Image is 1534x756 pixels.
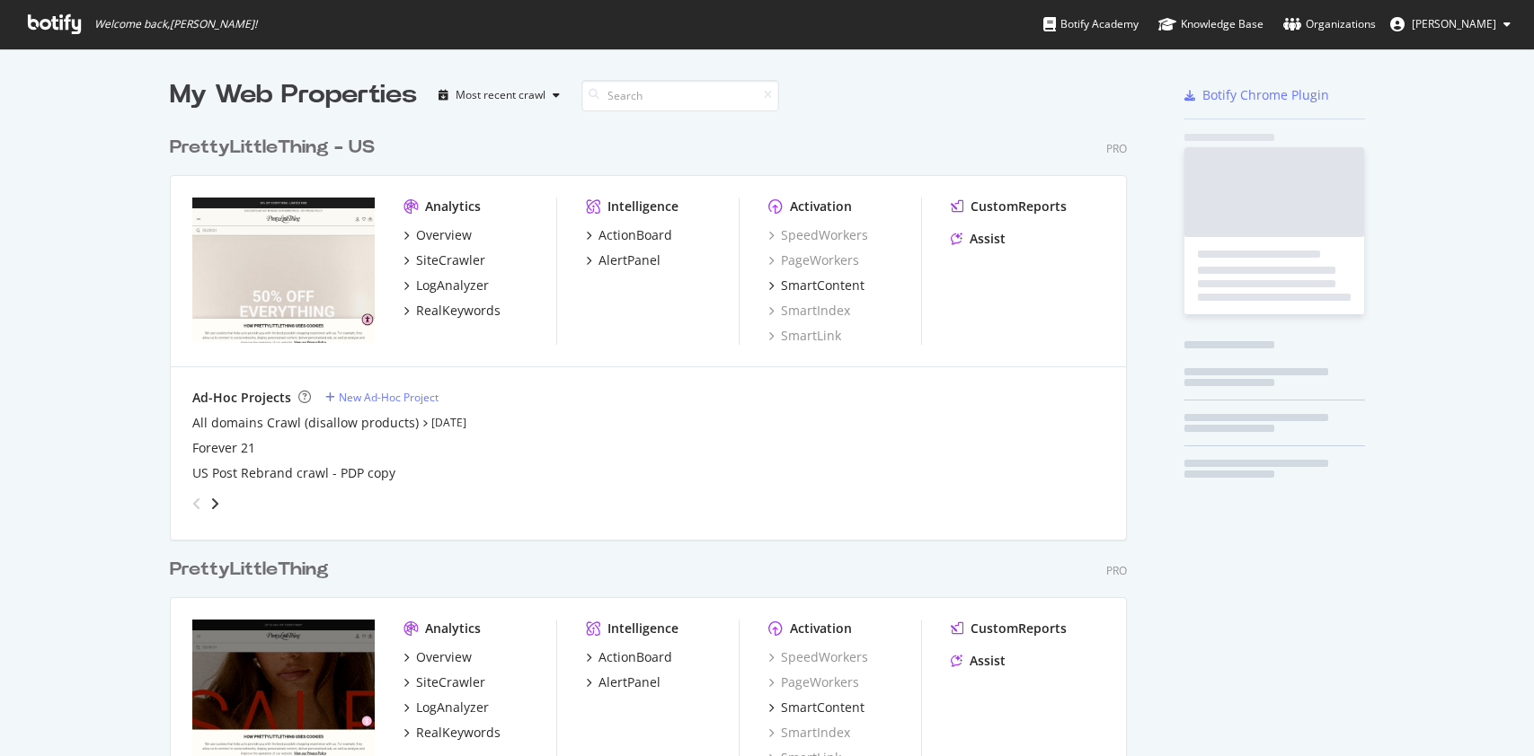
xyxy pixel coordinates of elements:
div: Analytics [425,620,481,637]
a: Forever 21 [192,439,255,457]
div: CustomReports [971,620,1067,637]
div: Organizations [1283,15,1376,33]
div: Overview [416,226,472,244]
a: SiteCrawler [403,251,485,269]
div: Botify Chrome Plugin [1202,86,1329,104]
div: Activation [790,620,852,637]
div: Botify Academy [1043,15,1139,33]
a: SmartContent [768,699,865,716]
div: SmartContent [781,277,865,294]
div: AlertPanel [599,251,661,269]
div: Pro [1106,563,1127,578]
a: SmartContent [768,277,865,294]
div: AlertPanel [599,673,661,691]
a: SmartIndex [768,724,850,742]
a: SiteCrawler [403,673,485,691]
div: Activation [790,198,852,215]
img: prettylittlething.us [192,198,375,343]
div: Ad-Hoc Projects [192,389,291,407]
a: LogAnalyzer [403,277,489,294]
div: PrettyLittleThing - US [170,135,375,161]
div: Intelligence [607,620,678,637]
span: Welcome back, [PERSON_NAME] ! [94,17,257,31]
button: [PERSON_NAME] [1376,10,1525,39]
span: Tess Healey [1412,16,1496,31]
div: CustomReports [971,198,1067,215]
a: LogAnalyzer [403,699,489,716]
a: CustomReports [951,198,1067,215]
div: Most recent crawl [456,90,545,101]
div: angle-left [185,489,208,518]
a: RealKeywords [403,302,501,320]
div: Assist [970,652,1006,670]
div: LogAnalyzer [416,277,489,294]
a: SpeedWorkers [768,226,868,244]
div: SmartContent [781,699,865,716]
a: US Post Rebrand crawl - PDP copy [192,464,395,482]
a: All domains Crawl (disallow products) [192,414,419,432]
div: SiteCrawler [416,673,485,691]
div: My Web Properties [170,77,417,113]
div: angle-right [208,495,221,513]
div: PrettyLittleThing [170,557,329,583]
div: New Ad-Hoc Project [339,390,439,405]
a: New Ad-Hoc Project [325,390,439,405]
a: Overview [403,226,472,244]
a: SpeedWorkers [768,648,868,666]
a: SmartLink [768,327,841,345]
div: ActionBoard [599,648,672,666]
a: Overview [403,648,472,666]
a: ActionBoard [586,648,672,666]
div: RealKeywords [416,302,501,320]
a: Assist [951,230,1006,248]
div: Analytics [425,198,481,215]
a: RealKeywords [403,724,501,742]
a: ActionBoard [586,226,672,244]
div: Intelligence [607,198,678,215]
div: SiteCrawler [416,251,485,269]
a: PrettyLittleThing - US [170,135,382,161]
div: LogAnalyzer [416,699,489,716]
a: [DATE] [431,415,466,430]
div: Pro [1106,141,1127,156]
div: Assist [970,230,1006,248]
a: PageWorkers [768,673,859,691]
button: Most recent crawl [431,81,567,110]
a: AlertPanel [586,673,661,691]
a: SmartIndex [768,302,850,320]
input: Search [581,80,779,111]
div: ActionBoard [599,226,672,244]
a: PageWorkers [768,251,859,269]
a: AlertPanel [586,251,661,269]
a: Botify Chrome Plugin [1184,86,1329,104]
a: Assist [951,652,1006,670]
a: CustomReports [951,620,1067,637]
div: Knowledge Base [1158,15,1264,33]
div: RealKeywords [416,724,501,742]
a: PrettyLittleThing [170,557,336,583]
div: Overview [416,648,472,666]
